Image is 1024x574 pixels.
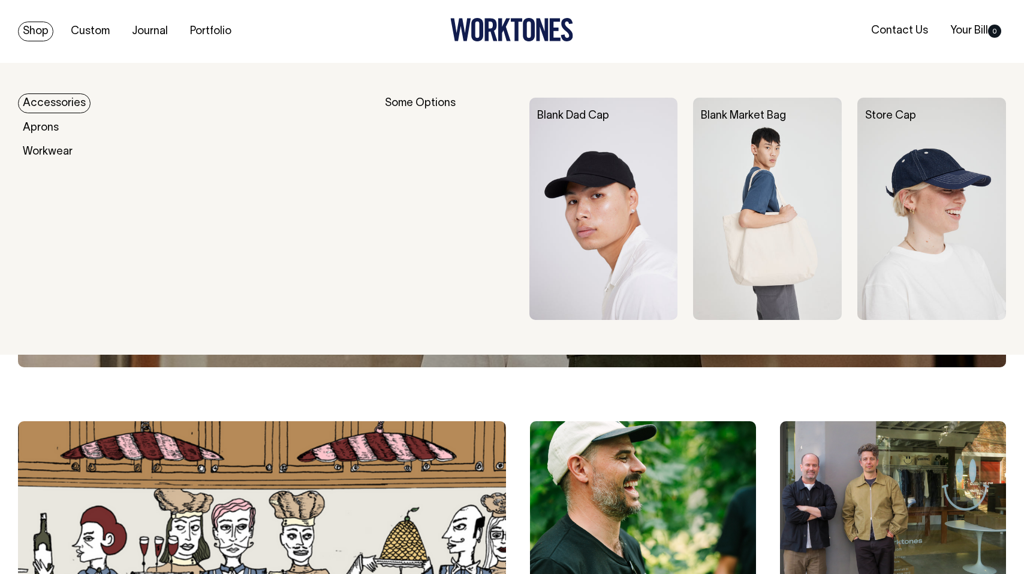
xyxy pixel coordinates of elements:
a: Shop [18,22,53,41]
span: 0 [988,25,1001,38]
a: Aprons [18,118,64,138]
a: Your Bill0 [945,21,1006,41]
a: Journal [127,22,173,41]
a: Blank Dad Cap [537,111,609,121]
a: Workwear [18,142,77,162]
img: Store Cap [857,98,1006,321]
img: Blank Market Bag [693,98,842,321]
a: Store Cap [865,111,916,121]
div: Some Options [385,98,513,321]
a: Custom [66,22,115,41]
a: Blank Market Bag [701,111,786,121]
a: Accessories [18,93,91,113]
a: Portfolio [185,22,236,41]
a: Contact Us [866,21,933,41]
img: Blank Dad Cap [529,98,678,321]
